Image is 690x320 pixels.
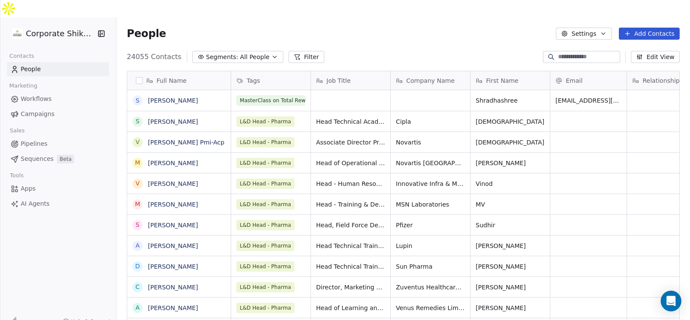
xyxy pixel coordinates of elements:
a: [PERSON_NAME] [148,263,198,270]
span: Job Title [326,76,351,85]
div: Tags [231,71,310,90]
span: AI Agents [21,199,50,208]
span: Innovative Infra & Mining Solutions (IIMS) [396,179,465,188]
span: Vinod [476,179,545,188]
span: Company Name [406,76,455,85]
div: D [135,262,140,271]
span: MasterClass on Total Rewards - Corporate Shiksha [236,95,305,106]
span: People [127,27,166,40]
div: S [136,117,140,126]
span: Head Technical Academy- HR [316,117,385,126]
span: Email [566,76,583,85]
a: Apps [7,182,109,196]
span: MSN Laboratories [396,200,465,209]
span: Sequences [21,154,53,163]
span: Novartis [396,138,465,147]
button: Corporate Shiksha [10,26,92,41]
a: SequencesBeta [7,152,109,166]
div: A [135,241,140,250]
span: [DEMOGRAPHIC_DATA] [476,138,545,147]
span: First Name [486,76,518,85]
a: [PERSON_NAME] Pmi-Acp [148,139,224,146]
span: L&D Head - Pharma [236,116,295,127]
div: M [135,200,140,209]
div: Company Name [391,71,470,90]
span: Workflows [21,94,52,104]
button: Add Contacts [619,28,680,40]
span: Apps [21,184,36,193]
span: Head - Human Resources (IIMS - C K Birla Group) [316,179,385,188]
span: Marketing [6,79,41,92]
span: L&D Head - Pharma [236,261,295,272]
a: [PERSON_NAME] [148,160,198,166]
span: L&D Head - Pharma [236,179,295,189]
span: Tags [247,76,260,85]
span: Novartis [GEOGRAPHIC_DATA] [396,159,465,167]
span: L&D Head - Pharma [236,220,295,230]
span: [DEMOGRAPHIC_DATA] [476,117,545,126]
a: AI Agents [7,197,109,211]
span: All People [240,53,270,62]
div: V [135,138,140,147]
span: L&D Head - Pharma [236,241,295,251]
a: Campaigns [7,107,109,121]
button: Filter [289,51,324,63]
a: Pipelines [7,137,109,151]
div: Job Title [311,71,390,90]
div: First Name [470,71,550,90]
a: Workflows [7,92,109,106]
span: Shradhashree [476,96,545,105]
span: 24055 Contacts [127,52,182,62]
a: [PERSON_NAME] [148,118,198,125]
div: V [135,179,140,188]
span: L&D Head - Pharma [236,158,295,168]
a: [PERSON_NAME] [148,284,198,291]
span: [PERSON_NAME] [476,304,545,312]
span: Head of Learning and Development [316,304,385,312]
div: S [136,220,140,229]
a: [PERSON_NAME] [148,201,198,208]
div: S [136,96,140,105]
span: People [21,65,41,74]
span: Contacts [6,50,38,63]
span: [PERSON_NAME] [476,159,545,167]
span: [PERSON_NAME] [476,242,545,250]
span: Campaigns [21,110,54,119]
div: Full Name [127,71,231,90]
div: A [135,303,140,312]
span: Full Name [157,76,187,85]
div: Open Intercom Messenger [661,291,681,311]
span: L&D Head - Pharma [236,282,295,292]
a: [PERSON_NAME] [148,222,198,229]
span: Corporate Shiksha [26,28,95,39]
span: Zuventus Healthcare Limited [396,283,465,292]
span: Head of Operational Excellence- Learning [PERSON_NAME] [316,159,385,167]
button: Settings [556,28,612,40]
span: Sun Pharma [396,262,465,271]
img: CorporateShiksha.png [12,28,22,39]
span: Head - Training & Development (Domestic Formulations) [316,200,385,209]
span: L&D Head - Pharma [236,199,295,210]
span: Lupin [396,242,465,250]
span: MV [476,200,545,209]
div: M [135,158,140,167]
div: Email [550,71,627,90]
span: [EMAIL_ADDRESS][DOMAIN_NAME] [555,96,621,105]
span: Beta [57,155,74,163]
span: [PERSON_NAME] [476,283,545,292]
a: [PERSON_NAME] [148,304,198,311]
a: [PERSON_NAME] [148,180,198,187]
span: Sudhir [476,221,545,229]
span: Director, Marketing and Training [316,283,385,292]
a: [PERSON_NAME] [148,242,198,249]
span: Pipelines [21,139,47,148]
a: [PERSON_NAME] [148,97,198,104]
button: Edit View [631,51,680,63]
span: Head Technical Training [316,262,385,271]
span: Cipla [396,117,465,126]
div: C [135,282,140,292]
span: Sales [6,124,28,137]
a: People [7,62,109,76]
span: Pfizer [396,221,465,229]
span: Tools [6,169,27,182]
